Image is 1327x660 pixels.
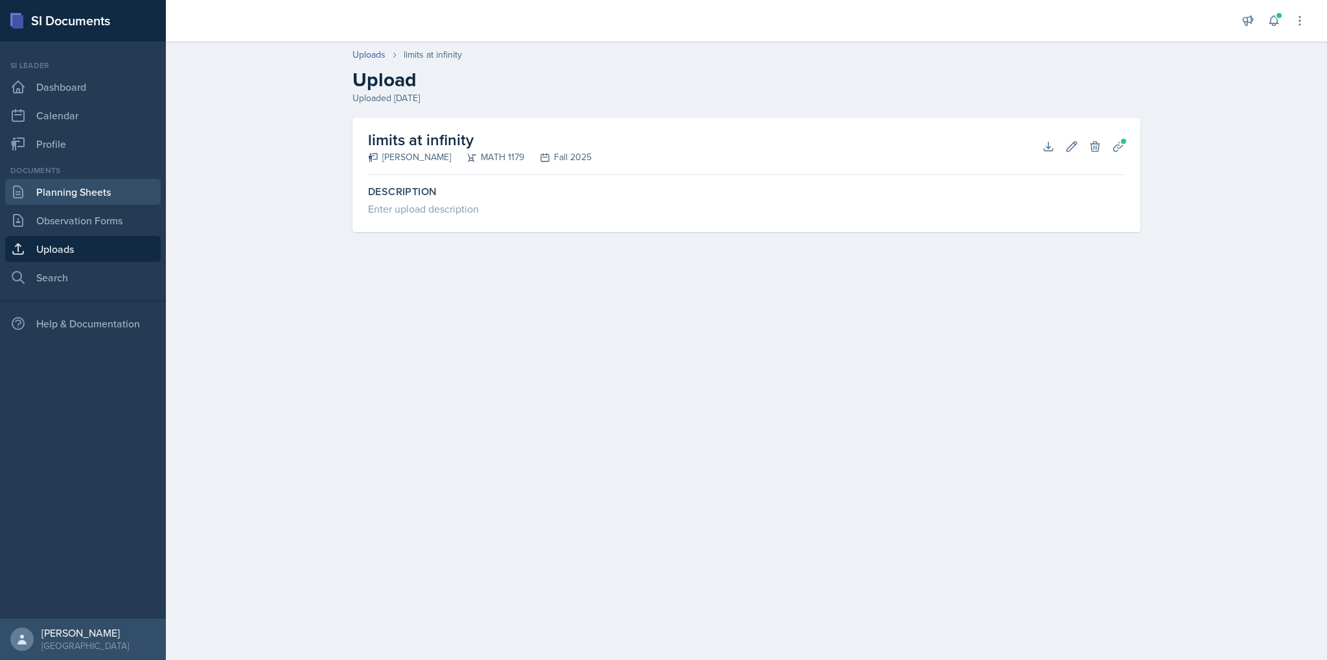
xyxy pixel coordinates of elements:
[368,201,1125,217] div: Enter upload description
[5,102,161,128] a: Calendar
[5,179,161,205] a: Planning Sheets
[368,185,1125,198] label: Description
[368,150,451,164] div: [PERSON_NAME]
[5,131,161,157] a: Profile
[352,91,1140,105] div: Uploaded [DATE]
[524,150,592,164] div: Fall 2025
[41,626,129,639] div: [PERSON_NAME]
[352,48,386,62] a: Uploads
[41,639,129,652] div: [GEOGRAPHIC_DATA]
[5,74,161,100] a: Dashboard
[368,128,592,152] h2: limits at infinity
[5,207,161,233] a: Observation Forms
[5,265,161,290] a: Search
[404,48,462,62] div: limits at infinity
[5,165,161,176] div: Documents
[352,68,1140,91] h2: Upload
[5,236,161,262] a: Uploads
[5,60,161,71] div: Si leader
[451,150,524,164] div: MATH 1179
[5,311,161,336] div: Help & Documentation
